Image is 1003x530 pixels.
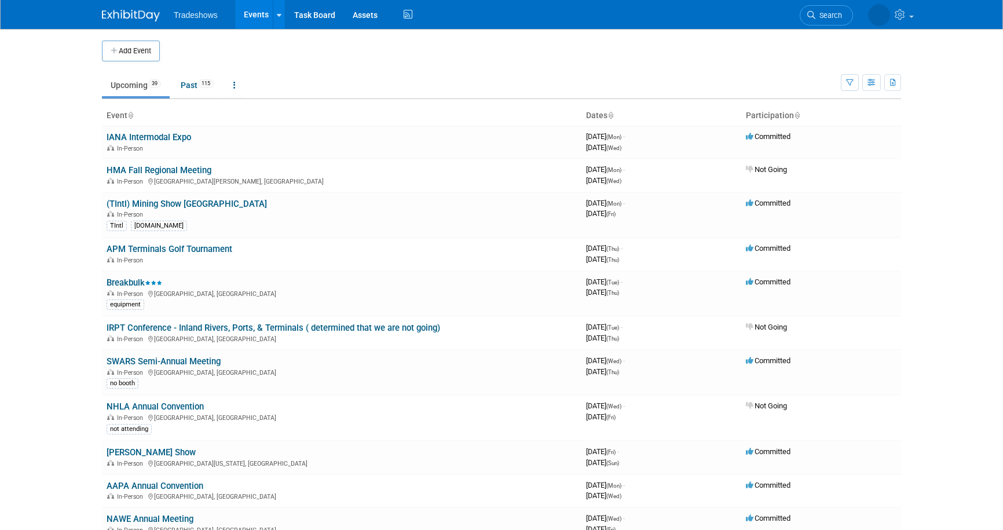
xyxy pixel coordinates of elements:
[794,111,800,120] a: Sort by Participation Type
[117,178,147,185] span: In-Person
[746,132,790,141] span: Committed
[746,481,790,489] span: Committed
[586,334,619,342] span: [DATE]
[117,493,147,500] span: In-Person
[586,255,619,264] span: [DATE]
[148,79,161,88] span: 39
[581,106,741,126] th: Dates
[746,356,790,365] span: Committed
[606,200,621,207] span: (Mon)
[606,449,616,455] span: (Fri)
[746,244,790,253] span: Committed
[606,246,619,252] span: (Thu)
[586,356,625,365] span: [DATE]
[623,514,625,522] span: -
[746,401,787,410] span: Not Going
[107,132,191,142] a: IANA Intermodal Expo
[102,74,170,96] a: Upcoming39
[586,458,619,467] span: [DATE]
[586,199,625,207] span: [DATE]
[606,414,616,421] span: (Fri)
[586,176,621,185] span: [DATE]
[746,323,787,331] span: Not Going
[623,481,625,489] span: -
[117,414,147,422] span: In-Person
[107,460,114,466] img: In-Person Event
[621,323,623,331] span: -
[172,74,222,96] a: Past115
[586,514,625,522] span: [DATE]
[586,412,616,421] span: [DATE]
[606,290,619,296] span: (Thu)
[623,401,625,410] span: -
[117,145,147,152] span: In-Person
[606,145,621,151] span: (Wed)
[606,493,621,499] span: (Wed)
[606,358,621,364] span: (Wed)
[586,277,623,286] span: [DATE]
[107,401,204,412] a: NHLA Annual Convention
[586,367,619,376] span: [DATE]
[131,221,187,231] div: [DOMAIN_NAME]
[117,335,147,343] span: In-Person
[107,481,203,491] a: AAPA Annual Convention
[107,323,440,333] a: IRPT Conference - Inland Rivers, Ports, & Terminals ( determined that we are not going)
[107,165,211,176] a: HMA Fall Regional Meeting
[746,165,787,174] span: Not Going
[586,143,621,152] span: [DATE]
[107,211,114,217] img: In-Person Event
[107,290,114,296] img: In-Person Event
[606,134,621,140] span: (Mon)
[606,178,621,184] span: (Wed)
[107,335,114,341] img: In-Person Event
[117,257,147,264] span: In-Person
[107,334,577,343] div: [GEOGRAPHIC_DATA], [GEOGRAPHIC_DATA]
[107,414,114,420] img: In-Person Event
[107,145,114,151] img: In-Person Event
[586,244,623,253] span: [DATE]
[623,132,625,141] span: -
[107,514,193,524] a: NAWE Annual Meeting
[623,165,625,174] span: -
[107,199,267,209] a: (TIntl) Mining Show [GEOGRAPHIC_DATA]
[102,41,160,61] button: Add Event
[606,516,621,522] span: (Wed)
[606,279,619,286] span: (Tue)
[586,165,625,174] span: [DATE]
[815,11,842,20] span: Search
[746,277,790,286] span: Committed
[107,369,114,375] img: In-Person Event
[868,4,890,26] img: Kay Reynolds
[586,447,619,456] span: [DATE]
[606,257,619,263] span: (Thu)
[107,244,232,254] a: APM Terminals Golf Tournament
[586,132,625,141] span: [DATE]
[107,424,152,434] div: not attending
[606,324,619,331] span: (Tue)
[107,176,577,185] div: [GEOGRAPHIC_DATA][PERSON_NAME], [GEOGRAPHIC_DATA]
[107,356,221,367] a: SWARS Semi-Annual Meeting
[586,288,619,297] span: [DATE]
[102,10,160,21] img: ExhibitDay
[127,111,133,120] a: Sort by Event Name
[607,111,613,120] a: Sort by Start Date
[586,401,625,410] span: [DATE]
[800,5,853,25] a: Search
[107,447,196,458] a: [PERSON_NAME] Show
[107,221,127,231] div: TIntl
[107,277,162,288] a: Breakbulk
[107,178,114,184] img: In-Person Event
[107,378,138,389] div: no booth
[107,288,577,298] div: [GEOGRAPHIC_DATA], [GEOGRAPHIC_DATA]
[623,199,625,207] span: -
[107,299,144,310] div: equipment
[174,10,218,20] span: Tradeshows
[107,412,577,422] div: [GEOGRAPHIC_DATA], [GEOGRAPHIC_DATA]
[586,323,623,331] span: [DATE]
[107,367,577,377] div: [GEOGRAPHIC_DATA], [GEOGRAPHIC_DATA]
[102,106,581,126] th: Event
[606,460,619,466] span: (Sun)
[621,244,623,253] span: -
[617,447,619,456] span: -
[606,369,619,375] span: (Thu)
